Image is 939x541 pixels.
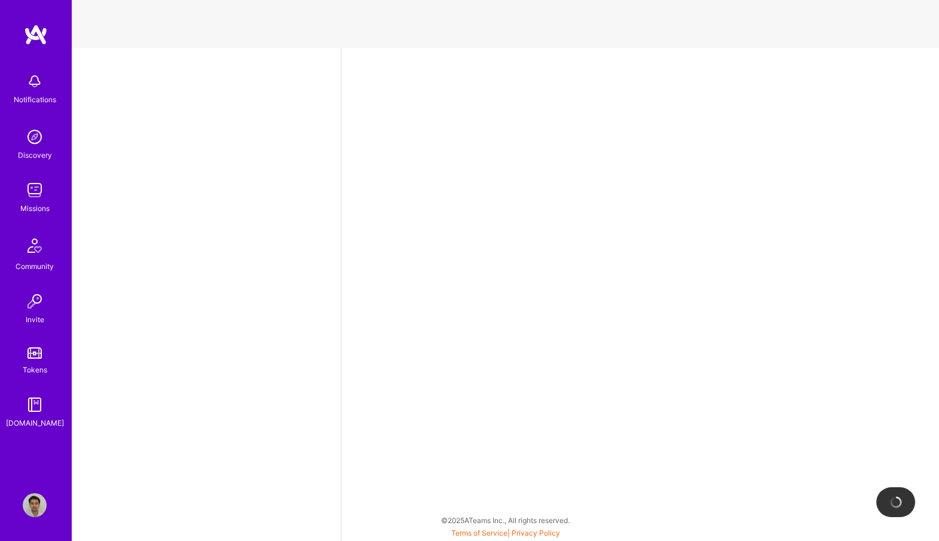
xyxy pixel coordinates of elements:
[72,505,939,535] div: © 2025 ATeams Inc., All rights reserved.
[23,178,47,202] img: teamwork
[23,363,47,376] div: Tokens
[512,528,560,537] a: Privacy Policy
[23,393,47,417] img: guide book
[14,93,56,106] div: Notifications
[20,493,50,517] a: User Avatar
[23,493,47,517] img: User Avatar
[27,347,42,359] img: tokens
[20,202,50,215] div: Missions
[23,125,47,149] img: discovery
[890,496,902,508] img: loading
[451,528,507,537] a: Terms of Service
[23,289,47,313] img: Invite
[451,528,560,537] span: |
[20,231,49,260] img: Community
[26,313,44,326] div: Invite
[24,24,48,45] img: logo
[6,417,64,429] div: [DOMAIN_NAME]
[16,260,54,273] div: Community
[23,69,47,93] img: bell
[18,149,52,161] div: Discovery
